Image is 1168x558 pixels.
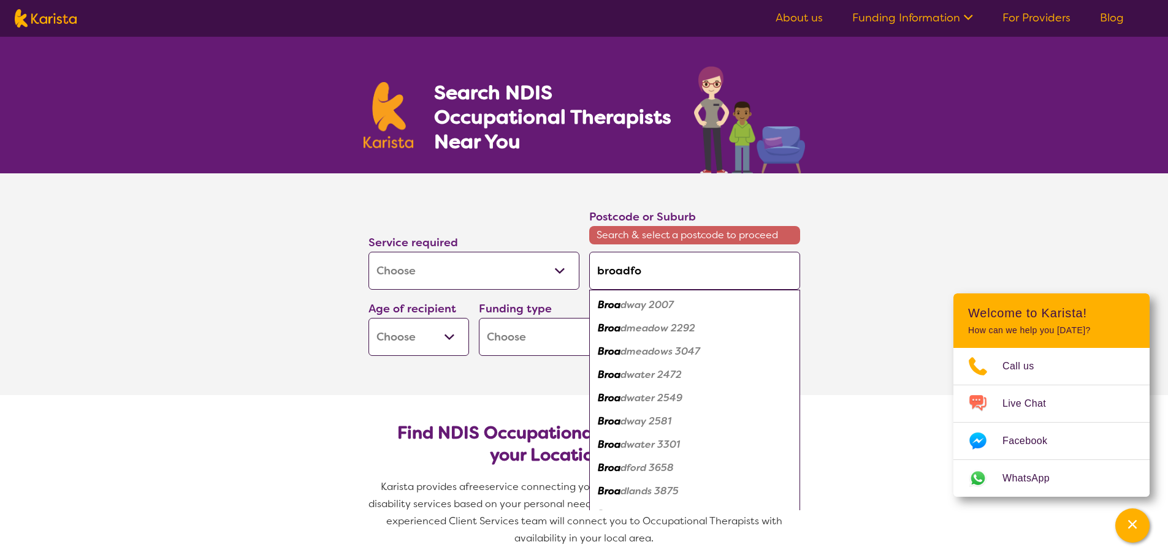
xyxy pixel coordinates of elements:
div: Broadmeadow 2292 [595,317,794,340]
em: dlands 3875 [620,484,679,497]
div: Broadbeach 4218 [595,503,794,526]
span: Search & select a postcode to proceed [589,226,800,244]
img: Karista logo [364,82,414,148]
em: Broa [598,368,620,381]
span: service connecting you with Occupational Therapists and other disability services based on your p... [368,480,803,545]
input: Type [589,252,800,290]
label: Service required [368,235,458,250]
em: Broa [598,322,620,334]
div: Broadwater 2472 [595,363,794,386]
em: Broa [598,508,620,521]
ul: Choose channel [953,348,1150,497]
label: Postcode or Suburb [589,209,696,224]
a: About us [776,10,823,25]
div: Channel Menu [953,293,1150,497]
a: For Providers [1002,10,1071,25]
label: Funding type [479,301,552,316]
em: Broa [598,345,620,358]
em: dford 3658 [620,461,674,474]
span: Call us [1002,357,1049,375]
div: Broadwater 2549 [595,386,794,410]
a: Blog [1100,10,1124,25]
a: Web link opens in a new tab. [953,460,1150,497]
span: Facebook [1002,432,1062,450]
div: Broadway 2007 [595,293,794,317]
em: dmeadow 2292 [620,322,695,334]
span: Live Chat [1002,394,1061,413]
div: Broadwater 3301 [595,433,794,456]
em: Broa [598,415,620,428]
img: Karista logo [15,9,77,28]
h2: Welcome to Karista! [968,306,1135,320]
h2: Find NDIS Occupational Therapists based on your Location & Needs [378,422,790,466]
em: Broa [598,391,620,404]
div: Broadlands 3875 [595,480,794,503]
em: dmeadows 3047 [620,345,700,358]
em: Broa [598,461,620,474]
p: How can we help you [DATE]? [968,325,1135,336]
h1: Search NDIS Occupational Therapists Near You [434,80,673,154]
label: Age of recipient [368,301,456,316]
em: dwater 2472 [620,368,682,381]
em: dway 2007 [620,298,674,311]
em: dwater 3301 [620,438,680,451]
div: Broadway 2581 [595,410,794,433]
img: occupational-therapy [694,66,805,173]
em: dway 2581 [620,415,671,428]
em: Broa [598,298,620,311]
div: Broadford 3658 [595,456,794,480]
em: Broa [598,484,620,497]
a: Funding Information [852,10,973,25]
div: Broadmeadows 3047 [595,340,794,363]
em: dwater 2549 [620,391,682,404]
em: dbeach 4218 [620,508,682,521]
button: Channel Menu [1115,508,1150,543]
span: Karista provides a [381,480,465,493]
span: free [465,480,485,493]
em: Broa [598,438,620,451]
span: WhatsApp [1002,469,1064,488]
